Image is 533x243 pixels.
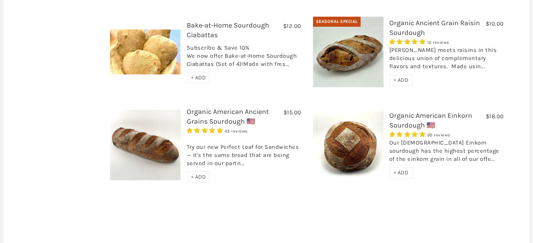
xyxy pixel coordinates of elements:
[187,135,301,171] div: Try our new Perfect Loaf for Sandwiches — it's the same bread that are being served in our partn...
[389,139,504,167] div: Our [DEMOGRAPHIC_DATA] Einkorn sourdough has the highest percentage of the einkorn grain in all o...
[187,127,225,134] span: 4.93 stars
[427,133,450,138] span: 20 reviews
[283,22,301,29] span: $12.00
[191,74,206,81] span: + ADD
[187,72,210,84] div: + ADD
[187,21,269,39] a: Bake-at-Home Sourdough Ciabattas
[225,129,248,134] span: 43 reviews
[427,40,449,45] span: 12 reviews
[389,46,504,74] div: [PERSON_NAME] meets raisins in this delicious union of complementary flavors and textures. Made u...
[191,174,206,180] span: + ADD
[110,29,181,74] img: Bake-at-Home Sourdough Ciabattas
[486,20,504,27] span: $10.00
[110,110,181,180] img: Organic American Ancient Grains Sourdough 🇺🇸
[389,167,413,179] div: + ADD
[394,77,409,83] span: + ADD
[394,169,409,176] span: + ADD
[284,109,301,116] span: $15.00
[389,19,480,37] a: Organic Ancient Grain Raisin Sourdough
[486,113,504,120] span: $18.00
[313,17,383,87] img: Organic Ancient Grain Raisin Sourdough
[187,44,301,72] div: Subscribe & Save 10% We now offer Bake-at-Home Sourdough Ciabattas (Set of 4)!Made with fres...
[389,111,472,129] a: Organic American Einkorn Sourdough 🇺🇸
[389,38,427,45] span: 5.00 stars
[187,107,269,126] a: Organic American Ancient Grains Sourdough 🇺🇸
[187,171,210,183] div: + ADD
[313,17,361,27] div: Seasonal Special
[389,131,427,138] span: 4.95 stars
[313,110,383,180] img: Organic American Einkorn Sourdough 🇺🇸
[389,74,413,86] div: + ADD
